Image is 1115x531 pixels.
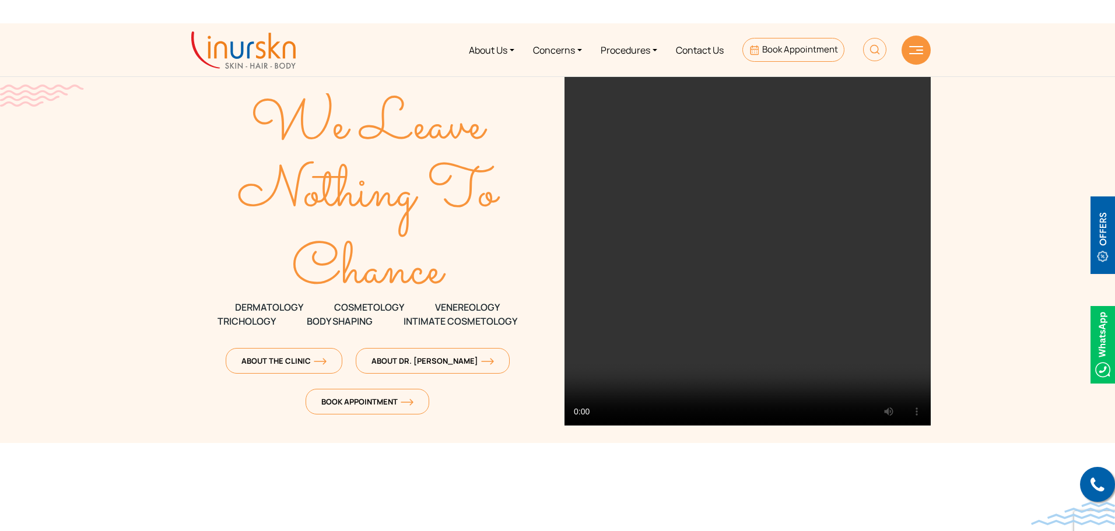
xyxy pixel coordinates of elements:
span: Book Appointment [321,396,413,407]
text: We Leave [251,83,488,170]
span: COSMETOLOGY [334,300,404,314]
span: Intimate Cosmetology [404,314,517,328]
img: bluewave [1031,502,1115,525]
a: Contact Us [667,28,733,72]
img: Whatsappicon [1091,306,1115,384]
span: Body Shaping [307,314,373,328]
a: About Dr. [PERSON_NAME]orange-arrow [356,348,510,374]
img: orange-arrow [401,399,413,406]
text: Nothing To [238,150,501,237]
span: DERMATOLOGY [235,300,303,314]
text: Chance [292,228,447,314]
a: Whatsappicon [1091,337,1115,350]
img: orange-arrow [481,358,494,365]
a: Procedures [591,28,667,72]
img: orange-arrow [314,358,327,365]
img: HeaderSearch [863,38,886,61]
a: About Us [460,28,524,72]
img: inurskn-logo [191,31,296,69]
span: Book Appointment [762,43,838,55]
a: Concerns [524,28,591,72]
img: hamLine.svg [909,46,923,54]
a: Book Appointmentorange-arrow [306,389,429,414]
span: About Dr. [PERSON_NAME] [371,356,494,366]
a: About The Clinicorange-arrow [226,348,342,374]
img: offerBt [1091,196,1115,274]
span: VENEREOLOGY [435,300,500,314]
a: Book Appointment [742,38,844,62]
span: TRICHOLOGY [218,314,276,328]
span: About The Clinic [241,356,327,366]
